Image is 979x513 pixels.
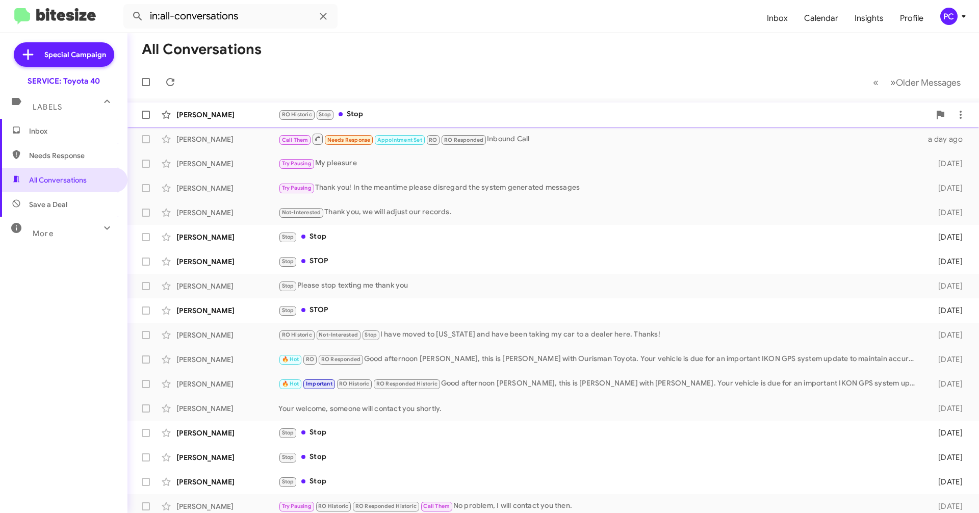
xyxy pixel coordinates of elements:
[932,8,968,25] button: PC
[365,331,377,338] span: Stop
[319,331,358,338] span: Not-Interested
[282,258,294,265] span: Stop
[278,255,922,267] div: STOP
[922,330,971,340] div: [DATE]
[282,331,312,338] span: RO Historic
[846,4,892,33] span: Insights
[282,137,308,143] span: Call Them
[940,8,958,25] div: PC
[176,501,278,511] div: [PERSON_NAME]
[176,477,278,487] div: [PERSON_NAME]
[278,353,922,365] div: Good afternoon [PERSON_NAME], this is [PERSON_NAME] with Ourisman Toyota. Your vehicle is due for...
[14,42,114,67] a: Special Campaign
[922,501,971,511] div: [DATE]
[922,354,971,365] div: [DATE]
[44,49,106,60] span: Special Campaign
[29,126,116,136] span: Inbox
[278,231,922,243] div: Stop
[922,183,971,193] div: [DATE]
[176,281,278,291] div: [PERSON_NAME]
[282,380,299,387] span: 🔥 Hot
[922,428,971,438] div: [DATE]
[922,281,971,291] div: [DATE]
[282,503,312,509] span: Try Pausing
[282,283,294,289] span: Stop
[282,429,294,436] span: Stop
[318,503,348,509] span: RO Historic
[176,452,278,463] div: [PERSON_NAME]
[306,356,314,363] span: RO
[176,256,278,267] div: [PERSON_NAME]
[282,234,294,240] span: Stop
[278,304,922,316] div: STOP
[176,134,278,144] div: [PERSON_NAME]
[922,159,971,169] div: [DATE]
[278,378,922,390] div: Good afternoon [PERSON_NAME], this is [PERSON_NAME] with [PERSON_NAME]. Your vehicle is due for a...
[282,160,312,167] span: Try Pausing
[922,134,971,144] div: a day ago
[306,380,332,387] span: Important
[884,72,967,93] button: Next
[278,500,922,512] div: No problem, I will contact you then.
[922,452,971,463] div: [DATE]
[327,137,371,143] span: Needs Response
[867,72,967,93] nav: Page navigation example
[282,307,294,314] span: Stop
[278,329,922,341] div: I have moved to [US_STATE] and have been taking my car to a dealer here. Thanks!
[282,356,299,363] span: 🔥 Hot
[176,110,278,120] div: [PERSON_NAME]
[278,451,922,463] div: Stop
[355,503,417,509] span: RO Responded Historic
[142,41,262,58] h1: All Conversations
[176,305,278,316] div: [PERSON_NAME]
[176,208,278,218] div: [PERSON_NAME]
[339,380,369,387] span: RO Historic
[922,208,971,218] div: [DATE]
[282,209,321,216] span: Not-Interested
[892,4,932,33] a: Profile
[321,356,360,363] span: RO Responded
[278,207,922,218] div: Thank you, we will adjust our records.
[922,477,971,487] div: [DATE]
[423,503,450,509] span: Call Them
[429,137,437,143] span: RO
[282,454,294,460] span: Stop
[278,133,922,145] div: Inbound Call
[33,229,54,238] span: More
[319,111,331,118] span: Stop
[176,232,278,242] div: [PERSON_NAME]
[282,478,294,485] span: Stop
[278,109,930,120] div: Stop
[890,76,896,89] span: »
[29,175,87,185] span: All Conversations
[278,476,922,488] div: Stop
[28,76,100,86] div: SERVICE: Toyota 40
[29,199,67,210] span: Save a Deal
[376,380,437,387] span: RO Responded Historic
[867,72,885,93] button: Previous
[176,379,278,389] div: [PERSON_NAME]
[176,183,278,193] div: [PERSON_NAME]
[796,4,846,33] a: Calendar
[278,403,922,414] div: Your welcome, someone will contact you shortly.
[33,102,62,112] span: Labels
[176,354,278,365] div: [PERSON_NAME]
[176,159,278,169] div: [PERSON_NAME]
[282,185,312,191] span: Try Pausing
[377,137,422,143] span: Appointment Set
[278,158,922,169] div: My pleasure
[759,4,796,33] a: Inbox
[282,111,312,118] span: RO Historic
[123,4,338,29] input: Search
[922,403,971,414] div: [DATE]
[922,256,971,267] div: [DATE]
[176,428,278,438] div: [PERSON_NAME]
[873,76,879,89] span: «
[896,77,961,88] span: Older Messages
[278,280,922,292] div: Please stop texting me thank you
[922,232,971,242] div: [DATE]
[176,330,278,340] div: [PERSON_NAME]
